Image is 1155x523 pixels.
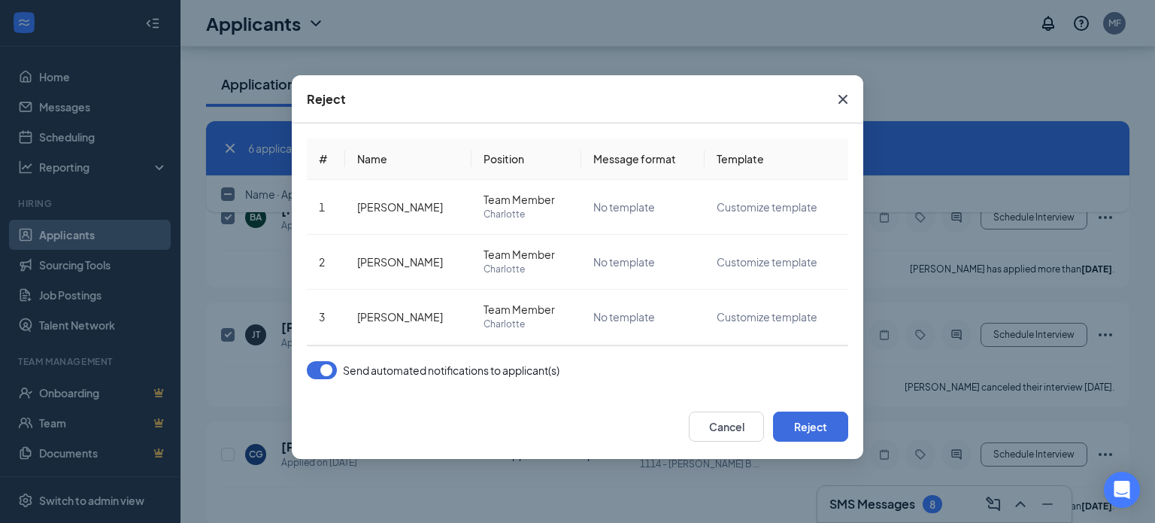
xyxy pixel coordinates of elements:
[345,345,471,400] td: [PERSON_NAME]
[484,317,569,332] span: Charlotte
[484,302,569,317] span: Team Member
[484,192,569,207] span: Team Member
[834,90,852,108] svg: Cross
[823,75,863,123] button: Close
[345,180,471,235] td: [PERSON_NAME]
[581,138,705,180] th: Message format
[717,310,817,324] span: Customize template
[471,138,581,180] th: Position
[689,412,764,442] button: Cancel
[307,91,346,108] div: Reject
[307,138,345,180] th: #
[319,255,325,269] span: 2
[484,262,569,277] span: Charlotte
[343,361,559,379] span: Send automated notifications to applicant(s)
[345,290,471,345] td: [PERSON_NAME]
[593,310,655,324] span: No template
[345,235,471,290] td: [PERSON_NAME]
[593,255,655,269] span: No template
[484,207,569,222] span: Charlotte
[773,412,848,442] button: Reject
[345,138,471,180] th: Name
[319,310,325,324] span: 3
[1104,472,1140,508] div: Open Intercom Messenger
[593,200,655,214] span: No template
[717,255,817,269] span: Customize template
[319,200,325,214] span: 1
[484,247,569,262] span: Team Member
[717,200,817,214] span: Customize template
[705,138,848,180] th: Template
